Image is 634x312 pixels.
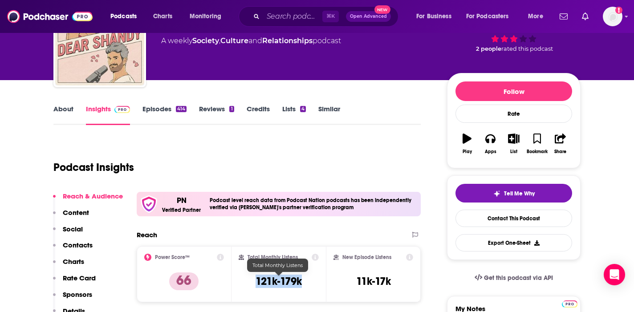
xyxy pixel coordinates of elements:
[455,210,572,227] a: Contact This Podcast
[63,241,93,249] p: Contacts
[484,274,553,282] span: Get this podcast via API
[467,267,560,289] a: Get this podcast via API
[104,9,148,24] button: open menu
[63,208,89,217] p: Content
[493,190,500,197] img: tell me why sparkle
[528,10,543,23] span: More
[603,7,622,26] span: Logged in as megcassidy
[502,128,525,160] button: List
[53,225,83,241] button: Social
[282,105,306,125] a: Lists4
[356,275,391,288] h3: 11k-17k
[53,290,92,307] button: Sponsors
[176,106,187,112] div: 414
[177,195,187,205] p: PN
[527,149,548,154] div: Bookmark
[522,9,554,24] button: open menu
[140,195,158,213] img: verfied icon
[562,300,577,308] img: Podchaser Pro
[549,128,572,160] button: Share
[183,9,233,24] button: open menu
[63,257,84,266] p: Charts
[53,192,123,208] button: Reach & Audience
[229,106,234,112] div: 1
[248,254,298,260] h2: Total Monthly Listens
[510,149,517,154] div: List
[562,299,577,308] a: Pro website
[63,192,123,200] p: Reach & Audience
[603,7,622,26] button: Show profile menu
[455,234,572,251] button: Export One-Sheet
[262,36,313,45] a: Relationships
[63,274,96,282] p: Rate Card
[556,9,571,24] a: Show notifications dropdown
[199,105,234,125] a: Reviews1
[192,36,219,45] a: Society
[554,149,566,154] div: Share
[322,11,339,22] span: ⌘ K
[504,190,535,197] span: Tell Me Why
[247,6,407,27] div: Search podcasts, credits, & more...
[247,105,270,125] a: Credits
[155,254,190,260] h2: Power Score™
[53,257,84,274] button: Charts
[455,105,572,123] div: Rate
[318,105,340,125] a: Similar
[210,197,417,211] h4: Podcast level reach data from Podcast Nation podcasts has been independently verified via [PERSON...
[220,36,248,45] a: Culture
[455,128,479,160] button: Play
[263,9,322,24] input: Search podcasts, credits, & more...
[416,10,451,23] span: For Business
[410,9,463,24] button: open menu
[7,8,93,25] img: Podchaser - Follow, Share and Rate Podcasts
[63,290,92,299] p: Sponsors
[114,106,130,113] img: Podchaser Pro
[603,7,622,26] img: User Profile
[53,161,134,174] h1: Podcast Insights
[256,275,302,288] h3: 121k-179k
[578,9,592,24] a: Show notifications dropdown
[463,149,472,154] div: Play
[162,207,201,213] h5: Verified Partner
[300,106,306,112] div: 4
[252,262,303,268] span: Total Monthly Listens
[476,45,501,52] span: 2 people
[169,272,199,290] p: 66
[501,45,553,52] span: rated this podcast
[53,274,96,290] button: Rate Card
[485,149,496,154] div: Apps
[142,105,187,125] a: Episodes414
[466,10,509,23] span: For Podcasters
[248,36,262,45] span: and
[161,36,341,46] div: A weekly podcast
[455,184,572,203] button: tell me why sparkleTell Me Why
[86,105,130,125] a: InsightsPodchaser Pro
[479,128,502,160] button: Apps
[460,9,522,24] button: open menu
[53,208,89,225] button: Content
[346,11,391,22] button: Open AdvancedNew
[455,81,572,101] button: Follow
[374,5,390,14] span: New
[63,225,83,233] p: Social
[153,10,172,23] span: Charts
[615,7,622,14] svg: Add a profile image
[137,231,157,239] h2: Reach
[350,14,387,19] span: Open Advanced
[342,254,391,260] h2: New Episode Listens
[219,36,220,45] span: ,
[525,128,549,160] button: Bookmark
[110,10,137,23] span: Podcasts
[53,105,73,125] a: About
[147,9,178,24] a: Charts
[604,264,625,285] div: Open Intercom Messenger
[190,10,221,23] span: Monitoring
[53,241,93,257] button: Contacts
